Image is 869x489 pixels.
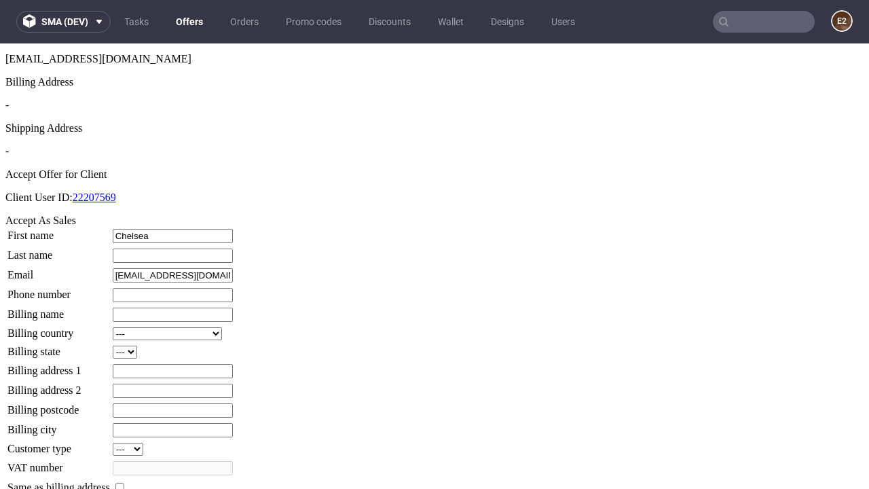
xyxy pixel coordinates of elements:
[360,11,419,33] a: Discounts
[5,56,9,67] span: -
[483,11,532,33] a: Designs
[7,185,111,200] td: First name
[430,11,472,33] a: Wallet
[543,11,583,33] a: Users
[73,148,116,160] a: 22207569
[832,12,851,31] figcaption: e2
[222,11,267,33] a: Orders
[7,399,111,413] td: Customer type
[7,417,111,433] td: VAT number
[7,204,111,220] td: Last name
[7,244,111,259] td: Phone number
[5,10,191,21] span: [EMAIL_ADDRESS][DOMAIN_NAME]
[7,320,111,336] td: Billing address 1
[41,17,88,26] span: sma (dev)
[7,437,111,452] td: Same as billing address
[5,125,864,137] div: Accept Offer for Client
[5,171,864,183] div: Accept As Sales
[5,102,9,113] span: -
[278,11,350,33] a: Promo codes
[16,11,111,33] button: sma (dev)
[5,79,864,91] div: Shipping Address
[7,302,111,316] td: Billing state
[7,379,111,395] td: Billing city
[7,283,111,297] td: Billing country
[168,11,211,33] a: Offers
[5,148,864,160] p: Client User ID:
[5,33,864,45] div: Billing Address
[7,264,111,279] td: Billing name
[7,359,111,375] td: Billing postcode
[7,224,111,240] td: Email
[7,340,111,355] td: Billing address 2
[116,11,157,33] a: Tasks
